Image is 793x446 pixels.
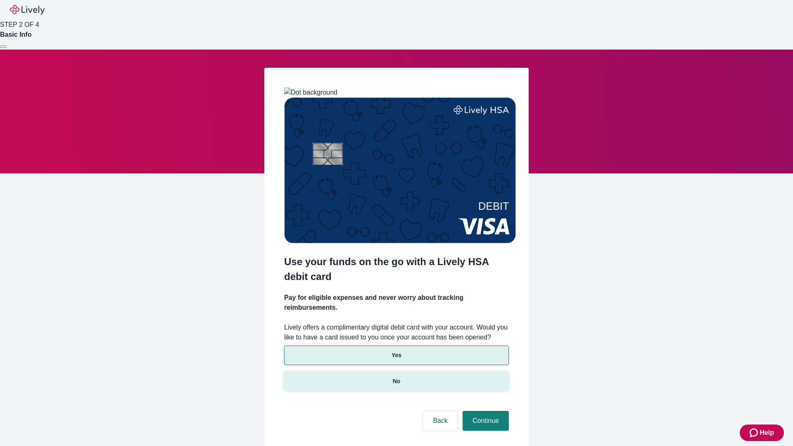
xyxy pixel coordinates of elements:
[463,411,509,431] button: Continue
[284,88,337,97] img: Dot background
[393,377,401,386] p: No
[284,254,509,284] h2: Use your funds on the go with a Lively HSA debit card
[284,346,509,365] button: Yes
[10,5,45,15] img: Lively
[284,323,509,342] label: Lively offers a complimentary digital debit card with your account. Would you like to have a card...
[284,97,516,243] img: Debit card
[392,351,401,360] p: Yes
[284,293,509,313] h4: Pay for eligible expenses and never worry about tracking reimbursements.
[423,411,458,431] button: Back
[750,428,760,438] svg: Zendesk support icon
[740,425,784,441] button: Zendesk support iconHelp
[284,372,509,391] button: No
[760,428,774,438] span: Help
